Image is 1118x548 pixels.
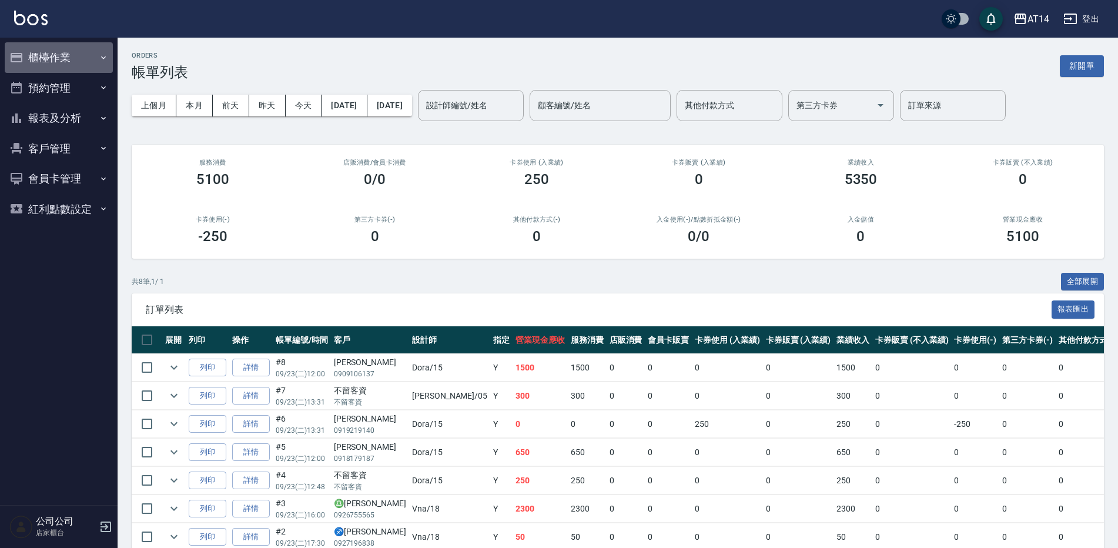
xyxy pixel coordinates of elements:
[490,495,513,523] td: Y
[872,410,951,438] td: 0
[146,159,280,166] h3: 服務消費
[872,382,951,410] td: 0
[273,410,331,438] td: #6
[834,326,872,354] th: 業績收入
[607,410,645,438] td: 0
[273,439,331,466] td: #5
[276,369,328,379] p: 09/23 (二) 12:00
[334,425,406,436] p: 0919219140
[322,95,367,116] button: [DATE]
[999,326,1056,354] th: 第三方卡券(-)
[956,159,1090,166] h2: 卡券販賣 (不入業績)
[490,410,513,438] td: Y
[568,354,607,382] td: 1500
[186,326,229,354] th: 列印
[36,516,96,527] h5: 公司公司
[146,304,1052,316] span: 訂單列表
[232,472,270,490] a: 詳情
[607,326,645,354] th: 店販消費
[308,216,442,223] h2: 第三方卡券(-)
[334,356,406,369] div: [PERSON_NAME]
[513,326,568,354] th: 營業現金應收
[999,467,1056,494] td: 0
[490,382,513,410] td: Y
[645,495,692,523] td: 0
[146,216,280,223] h2: 卡券使用(-)
[1060,60,1104,71] a: 新開單
[872,354,951,382] td: 0
[979,7,1003,31] button: save
[276,425,328,436] p: 09/23 (二) 13:31
[513,439,568,466] td: 650
[229,326,273,354] th: 操作
[692,326,763,354] th: 卡券使用 (入業績)
[645,410,692,438] td: 0
[533,228,541,245] h3: 0
[568,467,607,494] td: 250
[872,439,951,466] td: 0
[334,510,406,520] p: 0926755565
[951,354,999,382] td: 0
[334,469,406,482] div: 不留客資
[470,216,604,223] h2: 其他付款方式(-)
[632,216,766,223] h2: 入金使用(-) /點數折抵金額(-)
[692,467,763,494] td: 0
[165,528,183,546] button: expand row
[165,359,183,376] button: expand row
[871,96,890,115] button: Open
[165,472,183,489] button: expand row
[334,369,406,379] p: 0909106137
[794,216,928,223] h2: 入金儲值
[232,359,270,377] a: 詳情
[645,382,692,410] td: 0
[692,439,763,466] td: 0
[409,354,490,382] td: Dora /15
[1027,12,1049,26] div: AT14
[276,482,328,492] p: 09/23 (二) 12:48
[513,495,568,523] td: 2300
[794,159,928,166] h2: 業績收入
[198,228,227,245] h3: -250
[409,439,490,466] td: Dora /15
[334,441,406,453] div: [PERSON_NAME]
[951,382,999,410] td: 0
[232,387,270,405] a: 詳情
[165,443,183,461] button: expand row
[189,472,226,490] button: 列印
[1019,171,1027,188] h3: 0
[607,439,645,466] td: 0
[5,163,113,194] button: 會員卡管理
[607,467,645,494] td: 0
[189,387,226,405] button: 列印
[645,467,692,494] td: 0
[951,495,999,523] td: 0
[688,228,709,245] h3: 0 /0
[490,354,513,382] td: Y
[249,95,286,116] button: 昨天
[334,482,406,492] p: 不留客資
[1006,228,1039,245] h3: 5100
[513,410,568,438] td: 0
[999,354,1056,382] td: 0
[409,382,490,410] td: [PERSON_NAME] /05
[692,382,763,410] td: 0
[132,276,164,287] p: 共 8 筆, 1 / 1
[692,354,763,382] td: 0
[607,382,645,410] td: 0
[763,439,834,466] td: 0
[568,439,607,466] td: 650
[490,467,513,494] td: Y
[834,354,872,382] td: 1500
[189,415,226,433] button: 列印
[273,382,331,410] td: #7
[409,495,490,523] td: Vna /18
[273,354,331,382] td: #8
[132,52,188,59] h2: ORDERS
[513,382,568,410] td: 300
[9,515,33,539] img: Person
[951,439,999,466] td: 0
[232,443,270,462] a: 詳情
[273,326,331,354] th: 帳單編號/時間
[490,439,513,466] td: Y
[5,42,113,73] button: 櫃檯作業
